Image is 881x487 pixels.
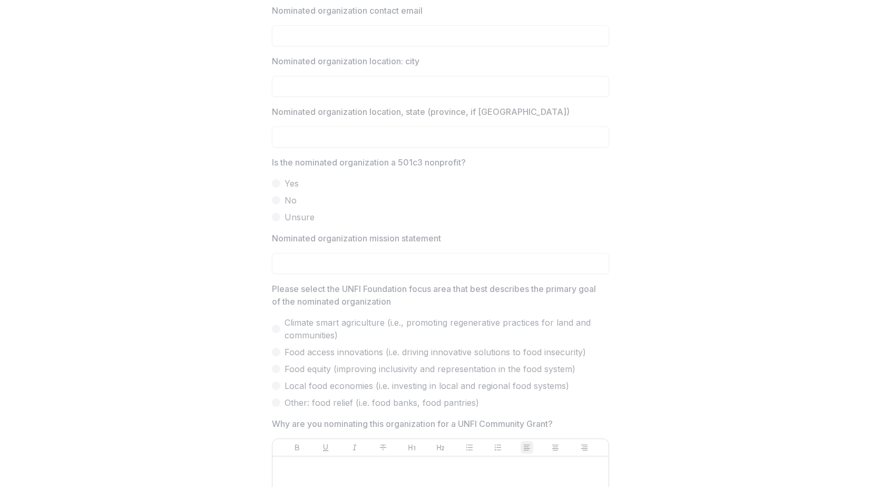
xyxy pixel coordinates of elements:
p: Nominated organization mission statement [272,232,441,245]
button: Bullet List [463,441,476,454]
button: Strike [377,441,389,454]
button: Ordered List [492,441,504,454]
p: Why are you nominating this organization for a UNFI Community Grant? [272,417,553,430]
button: Italicize [348,441,361,454]
button: Align Center [549,441,562,454]
span: Food equity (improving inclusivity and representation in the food system) [285,363,575,375]
button: Align Left [521,441,533,454]
span: Food access innovations (i.e. driving innovative solutions to food insecurity) [285,346,586,358]
p: Please select the UNFI Foundation focus area that best describes the primary goal of the nominate... [272,283,603,308]
button: Underline [319,441,332,454]
p: Is the nominated organization a 501c3 nonprofit? [272,156,466,169]
button: Heading 1 [406,441,418,454]
span: Other: food relief (i.e. food banks, food pantries) [285,396,479,409]
p: Nominated organization location: city [272,55,419,67]
span: Yes [285,177,299,190]
p: Nominated organization contact email [272,4,423,17]
button: Bold [291,441,304,454]
span: Climate smart agriculture (i.e., promoting regenerative practices for land and communities) [285,316,609,342]
button: Align Right [578,441,591,454]
span: Unsure [285,211,315,223]
button: Heading 2 [434,441,447,454]
span: No [285,194,297,207]
p: Nominated organization location, state (province, if [GEOGRAPHIC_DATA]) [272,105,570,118]
span: Local food economies (i.e. investing in local and regional food systems) [285,379,569,392]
